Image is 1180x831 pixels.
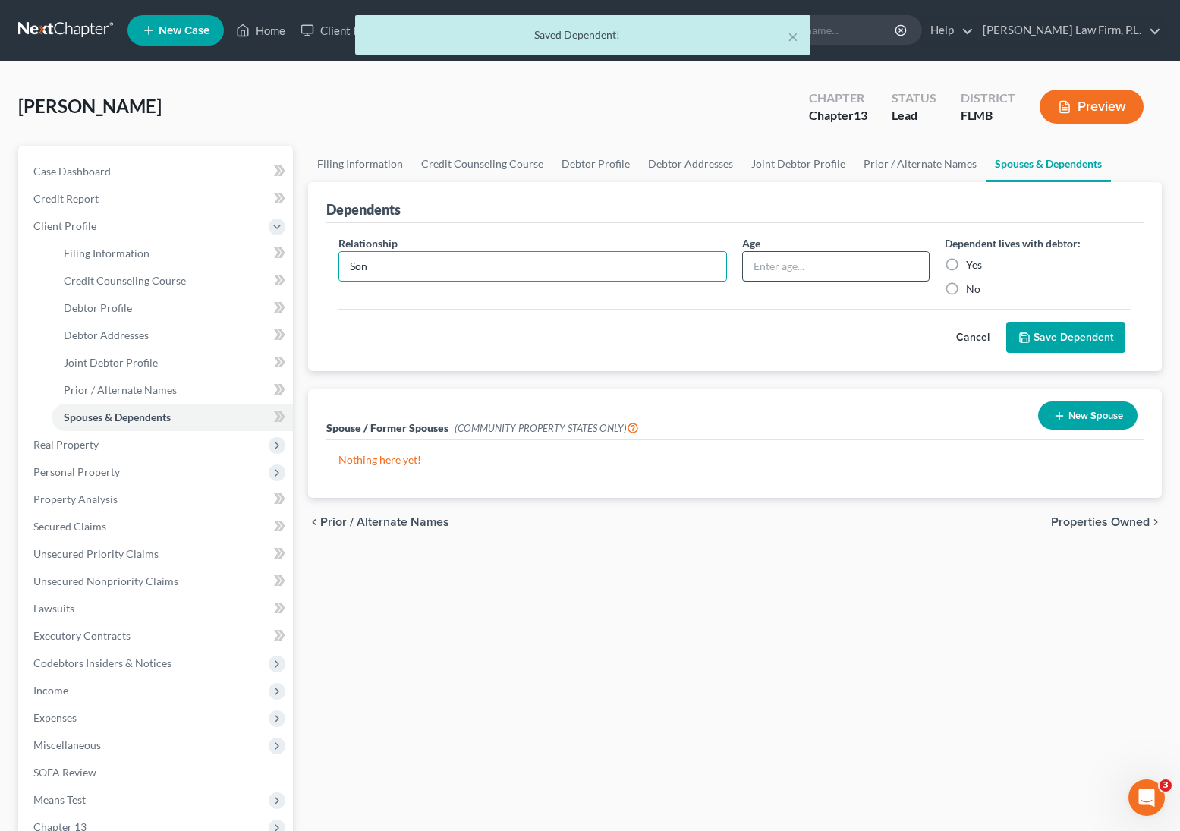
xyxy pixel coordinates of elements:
div: FLMB [961,107,1015,124]
a: Unsecured Priority Claims [21,540,293,568]
a: Joint Debtor Profile [52,349,293,376]
a: Filing Information [52,240,293,267]
a: Credit Counseling Course [412,146,552,182]
div: Status [892,90,936,107]
span: Joint Debtor Profile [64,356,158,369]
span: Secured Claims [33,520,106,533]
button: Preview [1040,90,1144,124]
span: [PERSON_NAME] [18,95,162,117]
p: Nothing here yet! [338,452,1131,467]
div: Saved Dependent! [367,27,798,42]
div: District [961,90,1015,107]
a: Debtor Addresses [52,322,293,349]
a: Prior / Alternate Names [854,146,986,182]
span: Real Property [33,438,99,451]
i: chevron_left [308,516,320,528]
span: Lawsuits [33,602,74,615]
label: Age [742,235,760,251]
iframe: Intercom live chat [1128,779,1165,816]
span: Spouses & Dependents [64,411,171,423]
span: Relationship [338,237,398,250]
span: Spouse / Former Spouses [326,421,448,434]
label: Yes [966,257,982,272]
a: Credit Counseling Course [52,267,293,294]
span: Credit Report [33,192,99,205]
button: Cancel [939,323,1006,353]
span: Property Analysis [33,493,118,505]
span: Expenses [33,711,77,724]
span: Unsecured Priority Claims [33,547,159,560]
span: Prior / Alternate Names [320,516,449,528]
span: (COMMUNITY PROPERTY STATES ONLY) [455,422,639,434]
input: Enter age... [743,252,928,281]
a: Secured Claims [21,513,293,540]
a: Joint Debtor Profile [742,146,854,182]
span: Unsecured Nonpriority Claims [33,574,178,587]
button: × [788,27,798,46]
label: No [966,282,980,297]
span: Executory Contracts [33,629,131,642]
a: SOFA Review [21,759,293,786]
span: Prior / Alternate Names [64,383,177,396]
span: Debtor Addresses [64,329,149,342]
a: Debtor Profile [552,146,639,182]
input: Enter relationship... [339,252,727,281]
button: New Spouse [1038,401,1138,430]
span: Means Test [33,793,86,806]
a: Spouses & Dependents [986,146,1111,182]
span: Personal Property [33,465,120,478]
span: 3 [1160,779,1172,792]
div: Lead [892,107,936,124]
a: Prior / Alternate Names [52,376,293,404]
a: Property Analysis [21,486,293,513]
a: Debtor Profile [52,294,293,322]
a: Case Dashboard [21,158,293,185]
span: SOFA Review [33,766,96,779]
a: Filing Information [308,146,412,182]
span: Credit Counseling Course [64,274,186,287]
a: Lawsuits [21,595,293,622]
div: Chapter [809,107,867,124]
div: Chapter [809,90,867,107]
div: Dependents [326,200,401,219]
a: Unsecured Nonpriority Claims [21,568,293,595]
button: Save Dependent [1006,322,1125,354]
a: Executory Contracts [21,622,293,650]
a: Debtor Addresses [639,146,742,182]
span: Miscellaneous [33,738,101,751]
button: chevron_left Prior / Alternate Names [308,516,449,528]
a: Credit Report [21,185,293,212]
span: Codebtors Insiders & Notices [33,656,171,669]
span: 13 [854,108,867,122]
span: Case Dashboard [33,165,111,178]
a: Spouses & Dependents [52,404,293,431]
span: Debtor Profile [64,301,132,314]
span: Income [33,684,68,697]
label: Dependent lives with debtor: [945,235,1081,251]
button: Properties Owned chevron_right [1051,516,1162,528]
span: Client Profile [33,219,96,232]
span: Properties Owned [1051,516,1150,528]
i: chevron_right [1150,516,1162,528]
span: Filing Information [64,247,149,260]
